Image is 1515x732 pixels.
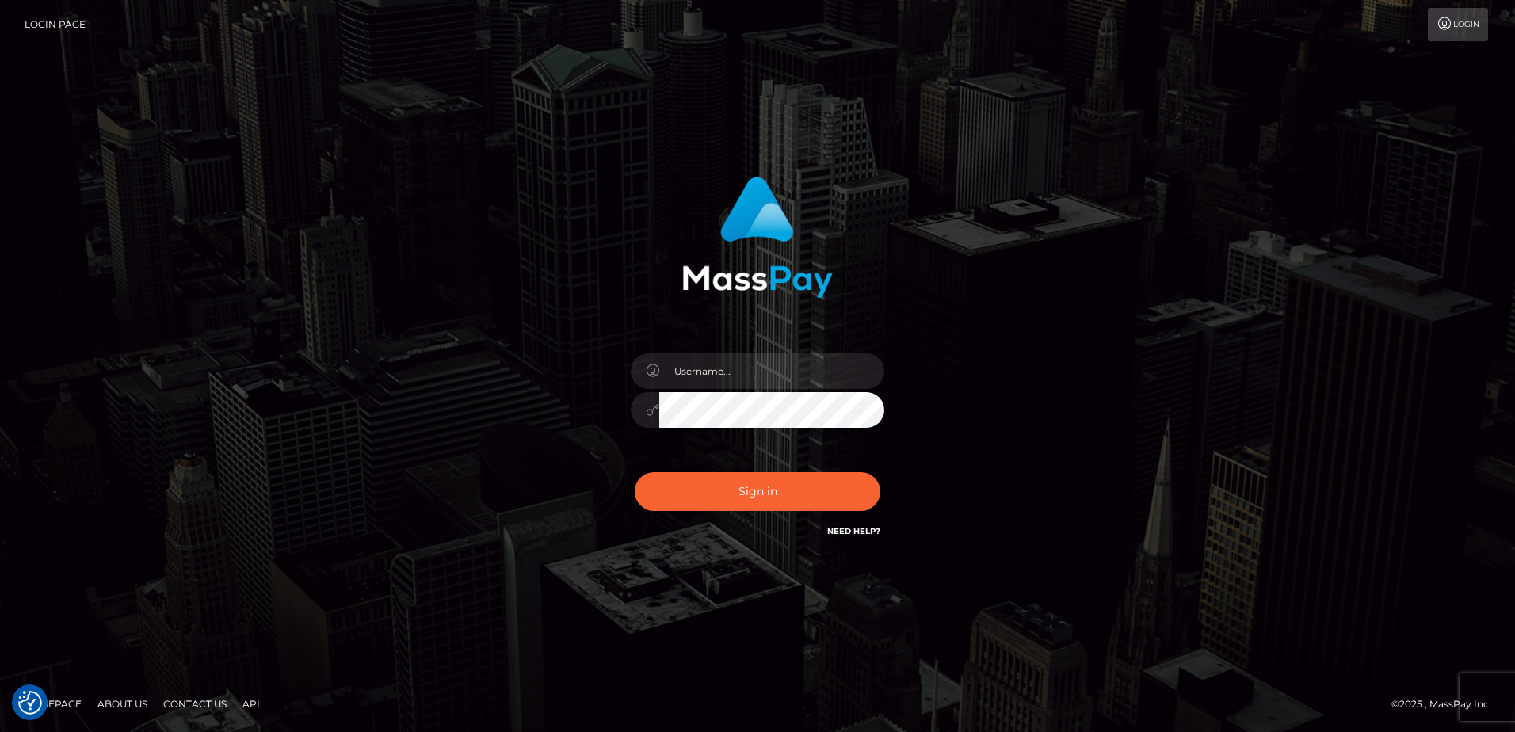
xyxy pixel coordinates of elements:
[236,692,266,716] a: API
[682,177,833,298] img: MassPay Login
[91,692,154,716] a: About Us
[827,526,880,536] a: Need Help?
[659,353,884,389] input: Username...
[18,691,42,715] img: Revisit consent button
[1391,696,1503,713] div: © 2025 , MassPay Inc.
[17,692,88,716] a: Homepage
[157,692,233,716] a: Contact Us
[1428,8,1488,41] a: Login
[18,691,42,715] button: Consent Preferences
[25,8,86,41] a: Login Page
[635,472,880,511] button: Sign in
